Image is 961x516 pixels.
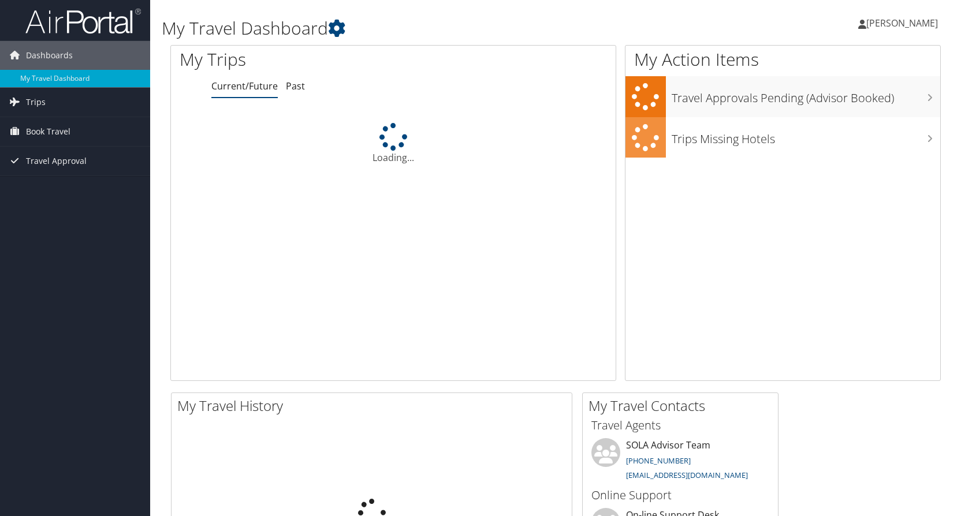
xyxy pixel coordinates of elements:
[180,47,422,72] h1: My Trips
[672,125,940,147] h3: Trips Missing Hotels
[286,80,305,92] a: Past
[162,16,687,40] h1: My Travel Dashboard
[866,17,938,29] span: [PERSON_NAME]
[171,123,616,164] div: Loading...
[672,84,940,106] h3: Travel Approvals Pending (Advisor Booked)
[26,88,46,117] span: Trips
[588,396,778,416] h2: My Travel Contacts
[625,117,940,158] a: Trips Missing Hotels
[625,76,940,117] a: Travel Approvals Pending (Advisor Booked)
[858,6,949,40] a: [PERSON_NAME]
[625,47,940,72] h1: My Action Items
[626,470,748,480] a: [EMAIL_ADDRESS][DOMAIN_NAME]
[25,8,141,35] img: airportal-logo.png
[591,417,769,433] h3: Travel Agents
[211,80,278,92] a: Current/Future
[626,455,691,466] a: [PHONE_NUMBER]
[26,41,73,70] span: Dashboards
[591,487,769,503] h3: Online Support
[26,117,70,146] span: Book Travel
[26,147,87,175] span: Travel Approval
[586,438,775,485] li: SOLA Advisor Team
[177,396,572,416] h2: My Travel History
